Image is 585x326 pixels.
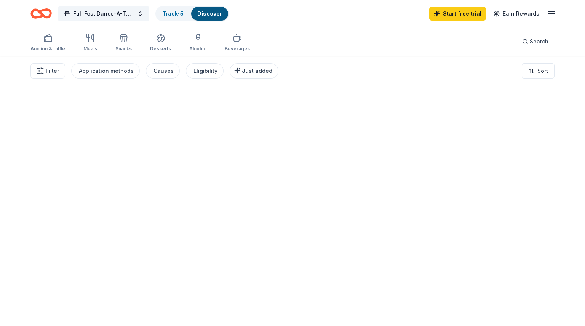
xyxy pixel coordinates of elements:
button: Just added [230,63,278,79]
a: Start free trial [429,7,486,21]
button: Sort [522,63,555,79]
button: Application methods [71,63,140,79]
div: Eligibility [193,66,217,75]
button: Eligibility [186,63,224,79]
a: Discover [197,10,222,17]
button: Causes [146,63,180,79]
button: Beverages [225,31,250,56]
div: Causes [153,66,174,75]
button: Alcohol [189,31,206,56]
button: Meals [83,31,97,56]
a: Track· 5 [162,10,184,17]
button: Track· 5Discover [155,6,229,21]
div: Snacks [115,46,132,52]
div: Beverages [225,46,250,52]
a: Home [30,5,52,22]
button: Filter [30,63,65,79]
div: Auction & raffle [30,46,65,52]
div: Meals [83,46,97,52]
div: Alcohol [189,46,206,52]
div: Desserts [150,46,171,52]
button: Desserts [150,31,171,56]
span: Search [530,37,548,46]
button: Fall Fest Dance-A-Thon [58,6,149,21]
button: Auction & raffle [30,31,65,56]
a: Earn Rewards [489,7,544,21]
div: Application methods [79,66,134,75]
button: Search [516,34,555,49]
button: Snacks [115,31,132,56]
span: Just added [242,67,272,74]
span: Fall Fest Dance-A-Thon [73,9,134,18]
span: Filter [46,66,59,75]
span: Sort [537,66,548,75]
